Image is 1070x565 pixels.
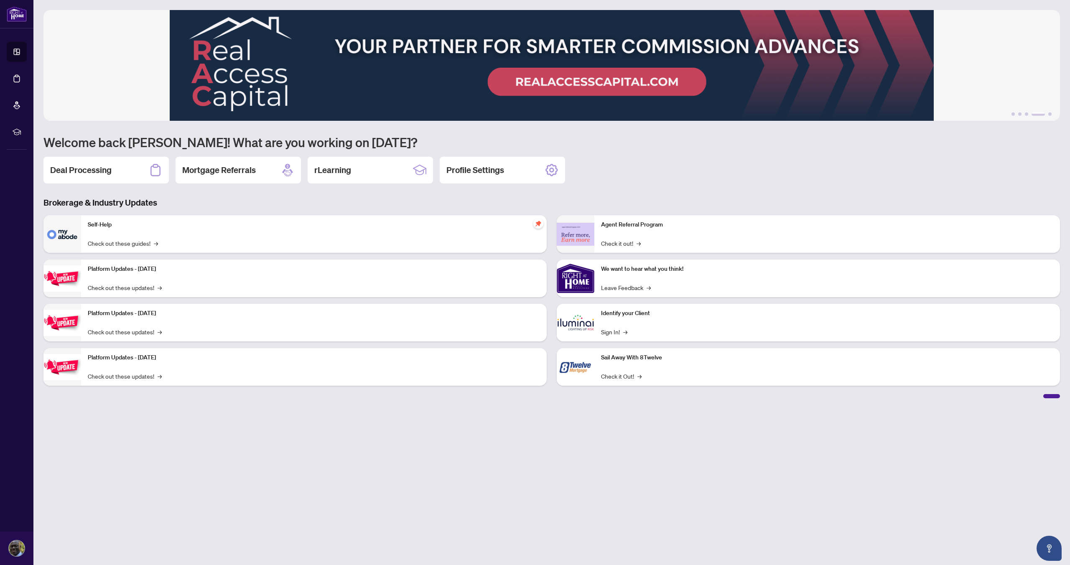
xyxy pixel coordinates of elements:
[557,260,594,297] img: We want to hear what you think!
[637,239,641,248] span: →
[88,265,540,274] p: Platform Updates - [DATE]
[43,310,81,336] img: Platform Updates - July 8, 2025
[637,372,642,381] span: →
[601,353,1053,362] p: Sail Away With 8Twelve
[557,223,594,246] img: Agent Referral Program
[9,540,25,556] img: Profile Icon
[601,265,1053,274] p: We want to hear what you think!
[43,10,1060,121] img: Slide 3
[182,164,256,176] h2: Mortgage Referrals
[7,6,27,22] img: logo
[557,304,594,341] img: Identify your Client
[43,215,81,253] img: Self-Help
[601,283,651,292] a: Leave Feedback→
[446,164,504,176] h2: Profile Settings
[1032,112,1045,116] button: 4
[88,239,158,248] a: Check out these guides!→
[1018,112,1022,116] button: 2
[88,353,540,362] p: Platform Updates - [DATE]
[647,283,651,292] span: →
[1037,536,1062,561] button: Open asap
[1048,112,1052,116] button: 5
[1025,112,1028,116] button: 3
[154,239,158,248] span: →
[601,372,642,381] a: Check it Out!→
[314,164,351,176] h2: rLearning
[623,327,627,336] span: →
[50,164,112,176] h2: Deal Processing
[88,309,540,318] p: Platform Updates - [DATE]
[88,372,162,381] a: Check out these updates!→
[158,372,162,381] span: →
[533,219,543,229] span: pushpin
[601,327,627,336] a: Sign In!→
[43,197,1060,209] h3: Brokerage & Industry Updates
[601,309,1053,318] p: Identify your Client
[158,327,162,336] span: →
[43,354,81,380] img: Platform Updates - June 23, 2025
[557,348,594,386] img: Sail Away With 8Twelve
[88,327,162,336] a: Check out these updates!→
[88,283,162,292] a: Check out these updates!→
[43,265,81,292] img: Platform Updates - July 21, 2025
[158,283,162,292] span: →
[601,220,1053,229] p: Agent Referral Program
[1011,112,1015,116] button: 1
[88,220,540,229] p: Self-Help
[601,239,641,248] a: Check it out!→
[43,134,1060,150] h1: Welcome back [PERSON_NAME]! What are you working on [DATE]?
